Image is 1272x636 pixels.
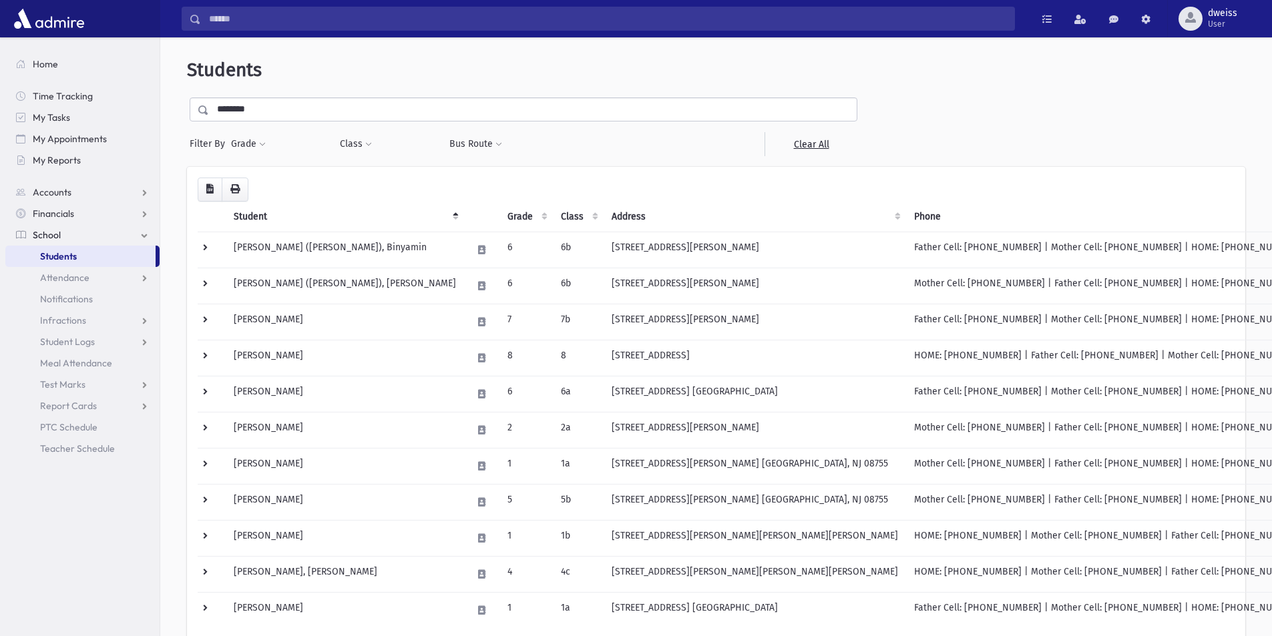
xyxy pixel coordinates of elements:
[40,421,97,433] span: PTC Schedule
[190,137,230,151] span: Filter By
[553,484,604,520] td: 5b
[5,128,160,149] a: My Appointments
[40,250,77,262] span: Students
[226,232,464,268] td: [PERSON_NAME] ([PERSON_NAME]), Binyamin
[604,448,906,484] td: [STREET_ADDRESS][PERSON_NAME] [GEOGRAPHIC_DATA], NJ 08755
[40,378,85,390] span: Test Marks
[553,412,604,448] td: 2a
[230,132,266,156] button: Grade
[449,132,503,156] button: Bus Route
[499,268,553,304] td: 6
[40,400,97,412] span: Report Cards
[553,376,604,412] td: 6a
[33,186,71,198] span: Accounts
[226,202,464,232] th: Student: activate to sort column descending
[40,272,89,284] span: Attendance
[5,149,160,171] a: My Reports
[201,7,1014,31] input: Search
[226,304,464,340] td: [PERSON_NAME]
[604,340,906,376] td: [STREET_ADDRESS]
[11,5,87,32] img: AdmirePro
[226,592,464,628] td: [PERSON_NAME]
[33,111,70,123] span: My Tasks
[33,90,93,102] span: Time Tracking
[553,232,604,268] td: 6b
[5,203,160,224] a: Financials
[553,520,604,556] td: 1b
[5,107,160,128] a: My Tasks
[604,556,906,592] td: [STREET_ADDRESS][PERSON_NAME][PERSON_NAME][PERSON_NAME]
[604,268,906,304] td: [STREET_ADDRESS][PERSON_NAME]
[226,376,464,412] td: [PERSON_NAME]
[604,202,906,232] th: Address: activate to sort column ascending
[33,58,58,70] span: Home
[604,304,906,340] td: [STREET_ADDRESS][PERSON_NAME]
[187,59,262,81] span: Students
[33,154,81,166] span: My Reports
[604,412,906,448] td: [STREET_ADDRESS][PERSON_NAME]
[40,357,112,369] span: Meal Attendance
[499,412,553,448] td: 2
[499,202,553,232] th: Grade: activate to sort column ascending
[5,438,160,459] a: Teacher Schedule
[198,178,222,202] button: CSV
[553,448,604,484] td: 1a
[499,520,553,556] td: 1
[1208,19,1237,29] span: User
[5,267,160,288] a: Attendance
[499,484,553,520] td: 5
[499,340,553,376] td: 8
[33,133,107,145] span: My Appointments
[499,448,553,484] td: 1
[553,340,604,376] td: 8
[40,336,95,348] span: Student Logs
[553,304,604,340] td: 7b
[5,182,160,203] a: Accounts
[226,520,464,556] td: [PERSON_NAME]
[40,442,115,454] span: Teacher Schedule
[553,268,604,304] td: 6b
[5,288,160,310] a: Notifications
[40,293,93,305] span: Notifications
[5,416,160,438] a: PTC Schedule
[5,310,160,331] a: Infractions
[222,178,248,202] button: Print
[226,484,464,520] td: [PERSON_NAME]
[553,592,604,628] td: 1a
[5,374,160,395] a: Test Marks
[553,556,604,592] td: 4c
[1208,8,1237,19] span: dweiss
[499,556,553,592] td: 4
[226,448,464,484] td: [PERSON_NAME]
[226,412,464,448] td: [PERSON_NAME]
[5,53,160,75] a: Home
[5,395,160,416] a: Report Cards
[5,224,160,246] a: School
[33,208,74,220] span: Financials
[5,85,160,107] a: Time Tracking
[5,352,160,374] a: Meal Attendance
[33,229,61,241] span: School
[499,592,553,628] td: 1
[5,331,160,352] a: Student Logs
[604,592,906,628] td: [STREET_ADDRESS] [GEOGRAPHIC_DATA]
[226,556,464,592] td: [PERSON_NAME], [PERSON_NAME]
[40,314,86,326] span: Infractions
[604,520,906,556] td: [STREET_ADDRESS][PERSON_NAME][PERSON_NAME][PERSON_NAME]
[604,484,906,520] td: [STREET_ADDRESS][PERSON_NAME] [GEOGRAPHIC_DATA], NJ 08755
[499,376,553,412] td: 6
[553,202,604,232] th: Class: activate to sort column ascending
[765,132,857,156] a: Clear All
[339,132,373,156] button: Class
[5,246,156,267] a: Students
[499,232,553,268] td: 6
[226,268,464,304] td: [PERSON_NAME] ([PERSON_NAME]), [PERSON_NAME]
[226,340,464,376] td: [PERSON_NAME]
[604,376,906,412] td: [STREET_ADDRESS] [GEOGRAPHIC_DATA]
[499,304,553,340] td: 7
[604,232,906,268] td: [STREET_ADDRESS][PERSON_NAME]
